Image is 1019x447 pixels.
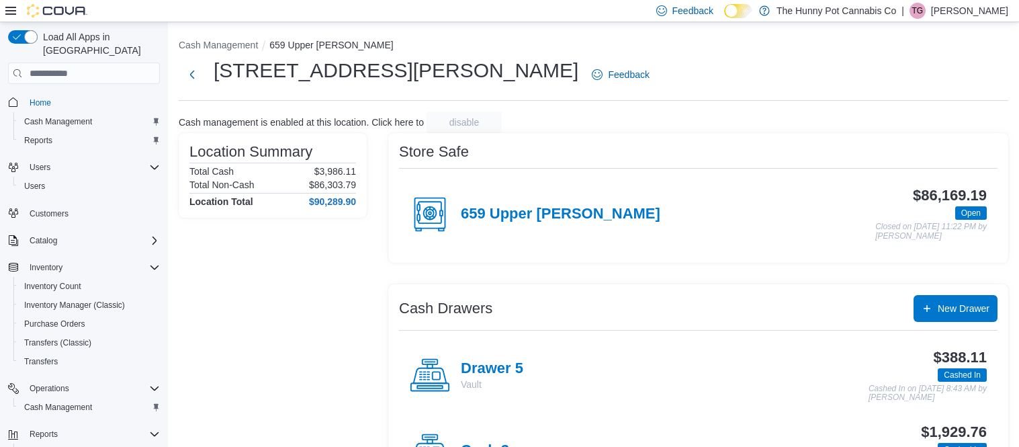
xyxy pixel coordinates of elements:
[13,131,165,150] button: Reports
[608,68,649,81] span: Feedback
[19,316,160,332] span: Purchase Orders
[179,117,424,128] p: Cash management is enabled at this location. Click here to
[24,206,74,222] a: Customers
[24,426,63,442] button: Reports
[179,40,258,50] button: Cash Management
[24,181,45,192] span: Users
[19,178,160,194] span: Users
[179,38,1008,54] nav: An example of EuiBreadcrumbs
[427,112,502,133] button: disable
[19,132,58,149] a: Reports
[19,278,87,294] a: Inventory Count
[13,112,165,131] button: Cash Management
[38,30,160,57] span: Load All Apps in [GEOGRAPHIC_DATA]
[3,204,165,223] button: Customers
[24,93,160,110] span: Home
[461,206,660,223] h4: 659 Upper [PERSON_NAME]
[938,368,987,382] span: Cashed In
[914,295,998,322] button: New Drawer
[461,360,523,378] h4: Drawer 5
[24,380,75,397] button: Operations
[19,335,160,351] span: Transfers (Classic)
[24,402,92,413] span: Cash Management
[24,337,91,348] span: Transfers (Classic)
[3,231,165,250] button: Catalog
[869,384,987,403] p: Cashed In on [DATE] 8:43 AM by [PERSON_NAME]
[24,300,125,311] span: Inventory Manager (Classic)
[24,159,56,175] button: Users
[189,166,234,177] h6: Total Cash
[27,4,87,17] img: Cova
[13,177,165,196] button: Users
[19,297,160,313] span: Inventory Manager (Classic)
[3,379,165,398] button: Operations
[13,333,165,352] button: Transfers (Classic)
[19,316,91,332] a: Purchase Orders
[314,166,356,177] p: $3,986.11
[777,3,896,19] p: The Hunny Pot Cannabis Co
[3,258,165,277] button: Inventory
[19,297,130,313] a: Inventory Manager (Classic)
[399,144,469,160] h3: Store Safe
[955,206,987,220] span: Open
[24,319,85,329] span: Purchase Orders
[24,356,58,367] span: Transfers
[30,235,57,246] span: Catalog
[30,429,58,440] span: Reports
[724,4,752,18] input: Dark Mode
[309,179,356,190] p: $86,303.79
[910,3,926,19] div: Tania Gonzalez
[13,398,165,417] button: Cash Management
[24,259,160,276] span: Inventory
[913,188,987,204] h3: $86,169.19
[901,3,904,19] p: |
[13,315,165,333] button: Purchase Orders
[24,259,68,276] button: Inventory
[19,399,97,415] a: Cash Management
[19,278,160,294] span: Inventory Count
[19,114,97,130] a: Cash Management
[24,116,92,127] span: Cash Management
[921,424,987,440] h3: $1,929.76
[3,158,165,177] button: Users
[189,144,312,160] h3: Location Summary
[24,380,160,397] span: Operations
[24,233,62,249] button: Catalog
[461,378,523,391] p: Vault
[24,205,160,222] span: Customers
[30,208,69,219] span: Customers
[912,3,924,19] span: TG
[934,350,987,366] h3: $388.11
[13,352,165,371] button: Transfers
[938,302,989,315] span: New Drawer
[944,369,981,381] span: Cashed In
[30,97,51,108] span: Home
[19,178,50,194] a: Users
[3,425,165,444] button: Reports
[24,135,52,146] span: Reports
[30,162,50,173] span: Users
[189,179,255,190] h6: Total Non-Cash
[19,132,160,149] span: Reports
[13,296,165,315] button: Inventory Manager (Classic)
[189,196,253,207] h4: Location Total
[24,95,56,111] a: Home
[13,277,165,296] button: Inventory Count
[19,354,63,370] a: Transfers
[19,114,160,130] span: Cash Management
[24,159,160,175] span: Users
[3,92,165,112] button: Home
[399,300,492,317] h3: Cash Drawers
[449,116,479,129] span: disable
[19,354,160,370] span: Transfers
[24,426,160,442] span: Reports
[30,383,69,394] span: Operations
[214,57,578,84] h1: [STREET_ADDRESS][PERSON_NAME]
[30,262,62,273] span: Inventory
[672,4,713,17] span: Feedback
[19,335,97,351] a: Transfers (Classic)
[724,18,725,19] span: Dark Mode
[24,281,81,292] span: Inventory Count
[961,207,981,219] span: Open
[309,196,356,207] h4: $90,289.90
